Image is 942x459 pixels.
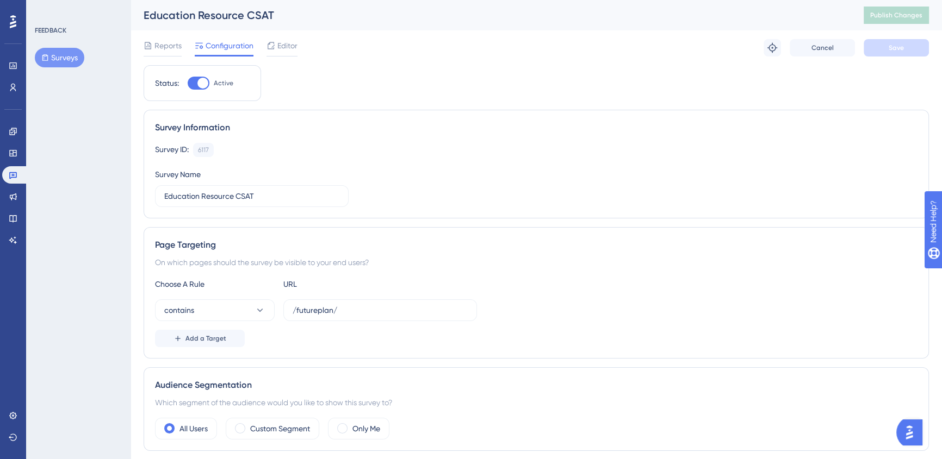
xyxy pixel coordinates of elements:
span: Configuration [206,39,253,52]
span: Add a Target [185,334,226,343]
span: Cancel [811,43,834,52]
span: Active [214,79,233,87]
div: Survey Information [155,121,918,134]
div: Which segment of the audience would you like to show this survey to? [155,396,918,409]
div: FEEDBACK [35,26,66,35]
label: Only Me [352,422,380,435]
div: On which pages should the survey be visible to your end users? [155,256,918,269]
div: URL [283,278,403,291]
span: Editor [277,39,298,52]
div: Audience Segmentation [155,379,918,392]
input: yourwebsite.com/path [293,304,468,316]
div: Education Resource CSAT [144,8,836,23]
div: Choose A Rule [155,278,275,291]
button: contains [155,299,275,321]
input: Type your Survey name [164,190,339,202]
button: Publish Changes [864,7,929,24]
button: Cancel [790,39,855,56]
span: Publish Changes [870,11,922,20]
span: Save [889,43,904,52]
div: 6117 [198,146,209,154]
div: Survey Name [155,168,201,181]
label: All Users [179,422,208,435]
span: Need Help? [26,3,68,16]
button: Save [864,39,929,56]
button: Add a Target [155,330,245,347]
div: Page Targeting [155,238,918,251]
label: Custom Segment [250,422,310,435]
button: Surveys [35,48,84,67]
span: contains [164,304,194,317]
span: Reports [154,39,182,52]
div: Status: [155,77,179,90]
div: Survey ID: [155,143,189,157]
iframe: UserGuiding AI Assistant Launcher [896,416,929,449]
